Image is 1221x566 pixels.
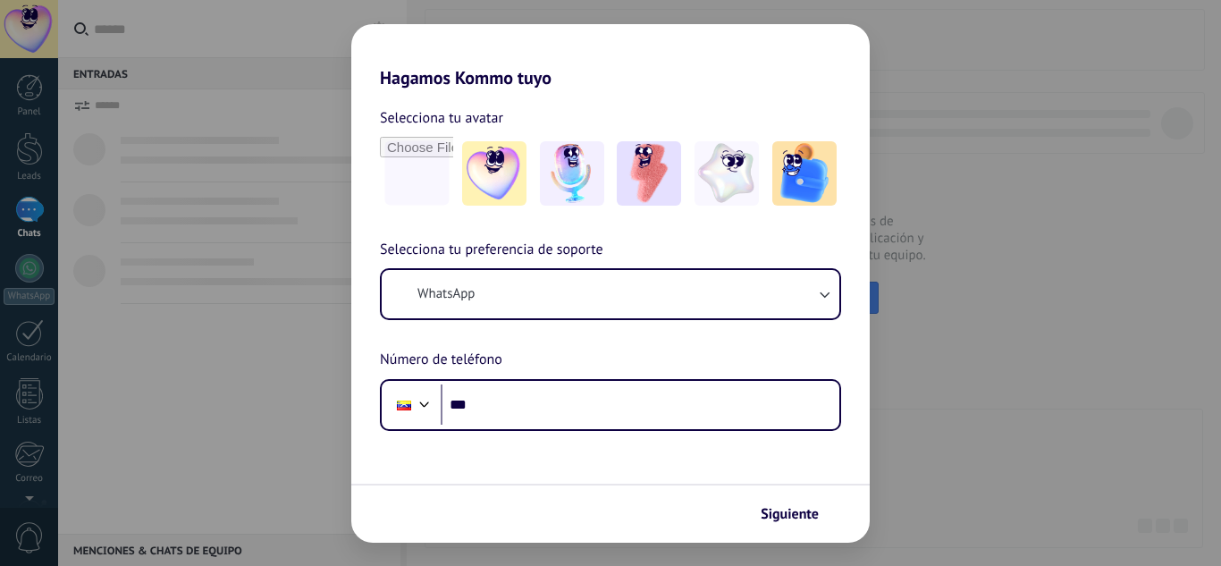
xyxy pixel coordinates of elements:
[382,270,839,318] button: WhatsApp
[617,141,681,206] img: -3.jpeg
[351,24,870,89] h2: Hagamos Kommo tuyo
[753,499,843,529] button: Siguiente
[380,106,503,130] span: Selecciona tu avatar
[387,386,421,424] div: Venezuela: + 58
[417,285,475,303] span: WhatsApp
[761,508,819,520] span: Siguiente
[695,141,759,206] img: -4.jpeg
[540,141,604,206] img: -2.jpeg
[380,239,603,262] span: Selecciona tu preferencia de soporte
[380,349,502,372] span: Número de teléfono
[462,141,526,206] img: -1.jpeg
[772,141,837,206] img: -5.jpeg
